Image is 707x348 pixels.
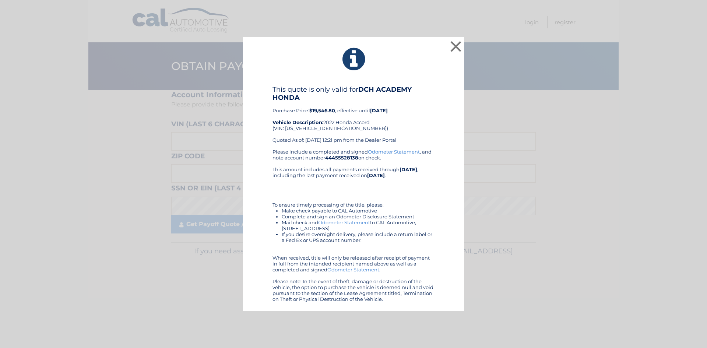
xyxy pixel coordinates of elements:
b: 44455528138 [325,155,358,161]
b: $19,546.80 [309,108,335,113]
li: Complete and sign an Odometer Disclosure Statement [282,214,435,219]
strong: Vehicle Description: [272,119,323,125]
li: If you desire overnight delivery, please include a return label or a Fed Ex or UPS account number. [282,231,435,243]
a: Odometer Statement [318,219,370,225]
a: Odometer Statement [368,149,420,155]
b: [DATE] [367,172,385,178]
b: [DATE] [400,166,417,172]
div: Purchase Price: , effective until 2022 Honda Accord (VIN: [US_VEHICLE_IDENTIFICATION_NUMBER]) Quo... [272,85,435,149]
a: Odometer Statement [327,267,379,273]
div: Please include a completed and signed , and note account number on check. This amount includes al... [272,149,435,302]
b: DCH ACADEMY HONDA [272,85,412,102]
b: [DATE] [370,108,388,113]
button: × [449,39,463,54]
h4: This quote is only valid for [272,85,435,102]
li: Make check payable to CAL Automotive [282,208,435,214]
li: Mail check and to CAL Automotive, [STREET_ADDRESS] [282,219,435,231]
